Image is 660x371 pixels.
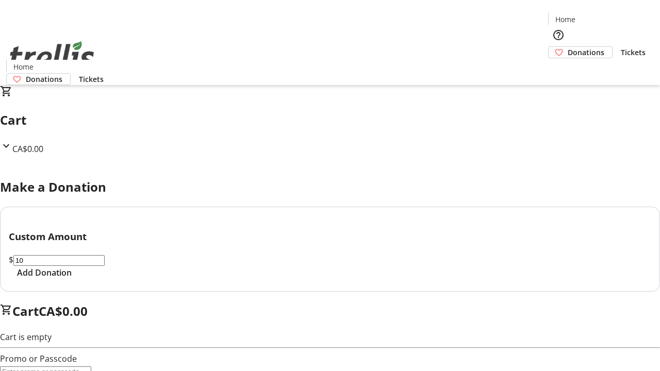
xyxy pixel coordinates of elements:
[7,61,40,72] a: Home
[548,58,569,79] button: Cart
[548,25,569,45] button: Help
[12,143,43,155] span: CA$0.00
[79,74,104,85] span: Tickets
[549,14,582,25] a: Home
[568,47,604,58] span: Donations
[9,266,80,279] button: Add Donation
[26,74,62,85] span: Donations
[9,229,651,244] h3: Custom Amount
[613,47,654,58] a: Tickets
[9,254,13,265] span: $
[548,46,613,58] a: Donations
[17,266,72,279] span: Add Donation
[13,255,105,266] input: Donation Amount
[6,30,98,81] img: Orient E2E Organization HrWo1i01yf's Logo
[6,73,71,85] a: Donations
[621,47,646,58] span: Tickets
[71,74,112,85] a: Tickets
[555,14,575,25] span: Home
[13,61,34,72] span: Home
[39,302,88,319] span: CA$0.00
